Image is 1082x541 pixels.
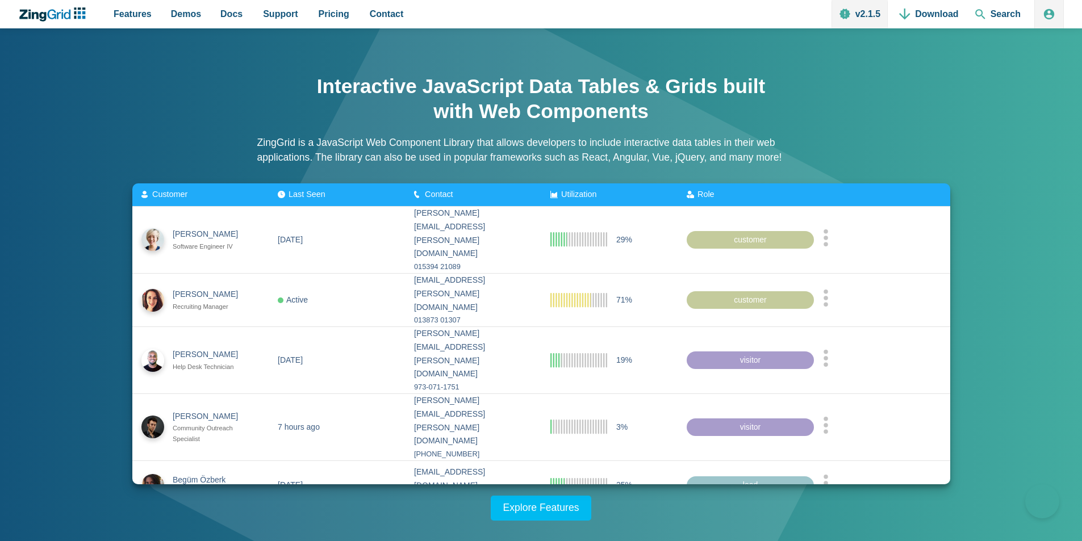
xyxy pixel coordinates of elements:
div: [EMAIL_ADDRESS][PERSON_NAME][DOMAIN_NAME] [414,274,532,314]
span: Contact [425,190,453,199]
div: [PERSON_NAME] [173,348,248,362]
div: [PERSON_NAME] [173,288,248,301]
div: Recruiting Manager [173,301,248,312]
h1: Interactive JavaScript Data Tables & Grids built with Web Components [314,74,768,124]
span: 3% [616,420,628,434]
span: Features [114,6,152,22]
span: Last Seen [289,190,325,199]
div: [DATE] [278,479,303,492]
div: lead [687,476,814,494]
div: [PERSON_NAME][EMAIL_ADDRESS][PERSON_NAME][DOMAIN_NAME] [414,394,532,448]
div: 7 hours ago [278,420,320,434]
span: Contact [370,6,404,22]
span: Pricing [319,6,349,22]
div: Active [278,293,308,307]
div: Help Desk Technician [173,362,248,372]
div: [PERSON_NAME] [173,409,248,423]
span: Docs [220,6,243,22]
div: customer [687,230,814,249]
a: Explore Features [491,496,592,521]
div: 013873 01307 [414,314,532,326]
span: Customer [152,190,187,199]
span: 71% [616,293,632,307]
div: [DATE] [278,233,303,246]
span: Support [263,6,298,22]
span: 19% [616,353,632,367]
div: customer [687,291,814,309]
div: visitor [687,351,814,369]
span: 25% [616,479,632,492]
span: Role [697,190,715,199]
div: [DATE] [278,353,303,367]
div: [PERSON_NAME] [173,228,248,241]
div: [PHONE_NUMBER] [414,448,532,460]
div: 973-071-1751 [414,381,532,393]
span: Utilization [561,190,596,199]
p: ZingGrid is a JavaScript Web Component Library that allows developers to include interactive data... [257,135,825,165]
div: 015394 21089 [414,261,532,273]
span: Demos [171,6,201,22]
div: visitor [687,418,814,436]
div: Begüm Özberk [173,473,248,487]
div: [PERSON_NAME][EMAIL_ADDRESS][PERSON_NAME][DOMAIN_NAME] [414,207,532,261]
div: Software Engineer IV [173,241,248,252]
span: 29% [616,233,632,246]
div: [EMAIL_ADDRESS][DOMAIN_NAME] [414,465,532,493]
a: ZingChart Logo. Click to return to the homepage [18,7,91,22]
div: Community Outreach Specialist [173,423,248,444]
div: [PERSON_NAME][EMAIL_ADDRESS][PERSON_NAME][DOMAIN_NAME] [414,327,532,381]
iframe: Toggle Customer Support [1025,484,1059,518]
